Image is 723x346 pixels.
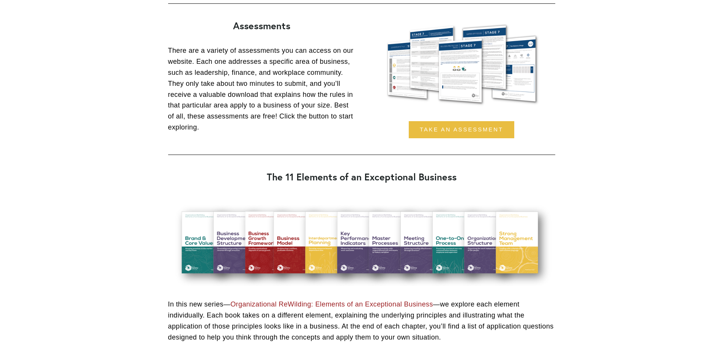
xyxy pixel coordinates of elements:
strong: Assessments [233,19,290,32]
a: Organizational ReWilding: Elements of an Exceptional Business [230,300,433,308]
a: Take an assessment [409,121,514,138]
strong: The 11 Elements of an Exceptional Business [267,171,457,183]
a: examples of assessment reports [368,20,555,108]
p: There are a variety of assessments you can access on our website. Each one addresses a specific a... [168,45,355,133]
p: In this new series— —we explore each element individually. Each book takes on a different element... [168,299,555,343]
